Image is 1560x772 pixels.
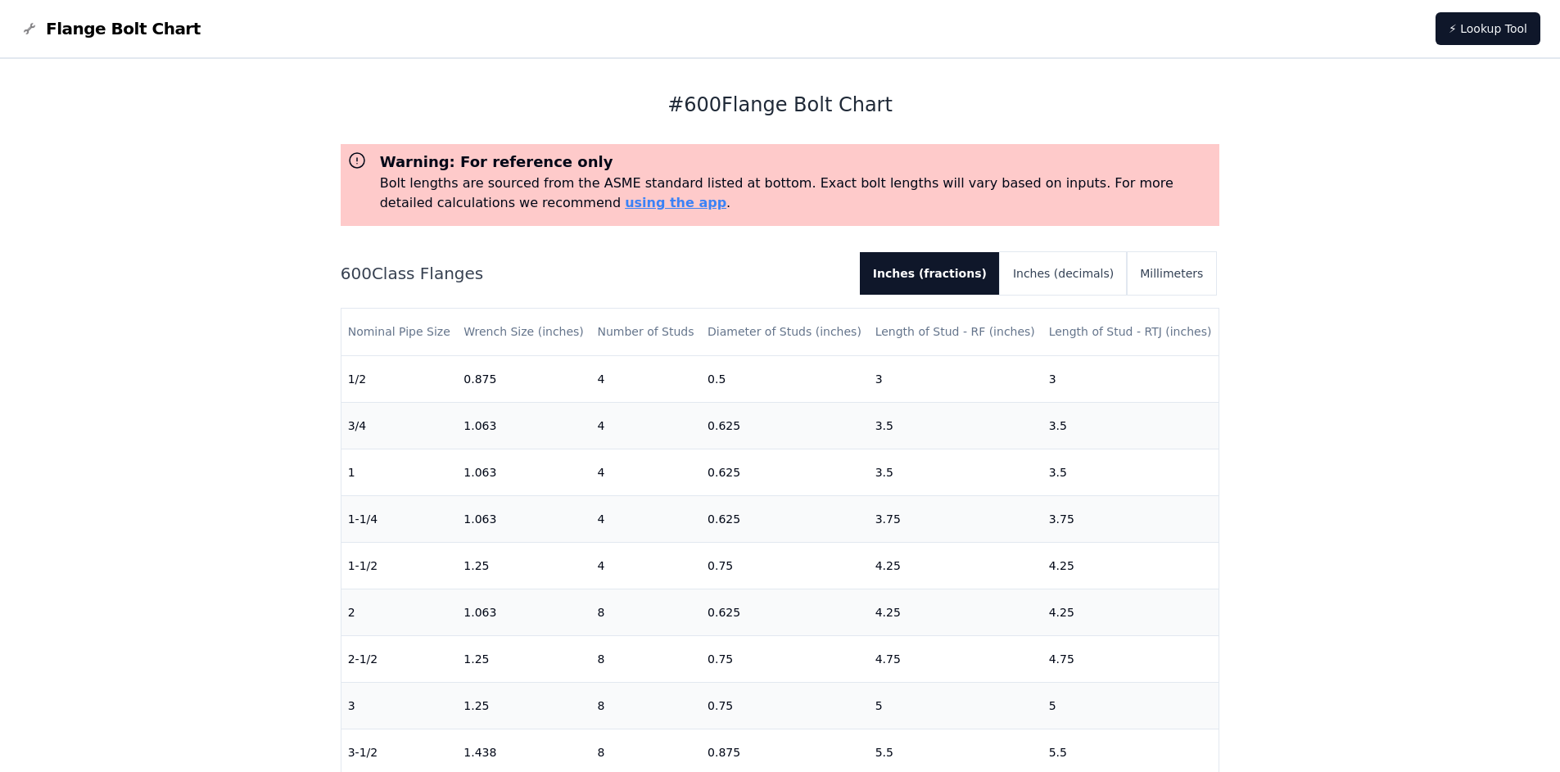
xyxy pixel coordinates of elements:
[590,309,701,355] th: Number of Studs
[341,589,458,635] td: 2
[341,402,458,449] td: 3/4
[341,682,458,729] td: 3
[590,589,701,635] td: 8
[869,449,1042,495] td: 3.5
[701,309,869,355] th: Diameter of Studs (inches)
[701,495,869,542] td: 0.625
[590,635,701,682] td: 8
[590,495,701,542] td: 4
[1042,542,1219,589] td: 4.25
[1042,495,1219,542] td: 3.75
[590,402,701,449] td: 4
[869,589,1042,635] td: 4.25
[457,449,590,495] td: 1.063
[457,355,590,402] td: 0.875
[869,309,1042,355] th: Length of Stud - RF (inches)
[869,495,1042,542] td: 3.75
[590,682,701,729] td: 8
[1042,682,1219,729] td: 5
[701,402,869,449] td: 0.625
[457,402,590,449] td: 1.063
[457,635,590,682] td: 1.25
[701,449,869,495] td: 0.625
[380,174,1214,213] p: Bolt lengths are sourced from the ASME standard listed at bottom. Exact bolt lengths will vary ba...
[341,495,458,542] td: 1-1/4
[457,542,590,589] td: 1.25
[590,355,701,402] td: 4
[341,449,458,495] td: 1
[869,682,1042,729] td: 5
[869,635,1042,682] td: 4.75
[1000,252,1127,295] button: Inches (decimals)
[1042,309,1219,355] th: Length of Stud - RTJ (inches)
[1042,635,1219,682] td: 4.75
[341,92,1220,118] h1: # 600 Flange Bolt Chart
[590,449,701,495] td: 4
[860,252,1000,295] button: Inches (fractions)
[625,195,726,210] a: using the app
[1436,12,1540,45] a: ⚡ Lookup Tool
[701,542,869,589] td: 0.75
[457,682,590,729] td: 1.25
[590,542,701,589] td: 4
[1042,355,1219,402] td: 3
[341,635,458,682] td: 2-1/2
[869,542,1042,589] td: 4.25
[701,635,869,682] td: 0.75
[457,309,590,355] th: Wrench Size (inches)
[46,17,201,40] span: Flange Bolt Chart
[341,355,458,402] td: 1/2
[1042,589,1219,635] td: 4.25
[20,17,201,40] a: Flange Bolt Chart LogoFlange Bolt Chart
[1042,402,1219,449] td: 3.5
[1127,252,1216,295] button: Millimeters
[701,589,869,635] td: 0.625
[380,151,1214,174] h3: Warning: For reference only
[869,355,1042,402] td: 3
[701,682,869,729] td: 0.75
[1042,449,1219,495] td: 3.5
[341,542,458,589] td: 1-1/2
[869,402,1042,449] td: 3.5
[20,19,39,38] img: Flange Bolt Chart Logo
[341,262,847,285] h2: 600 Class Flanges
[457,495,590,542] td: 1.063
[701,355,869,402] td: 0.5
[457,589,590,635] td: 1.063
[341,309,458,355] th: Nominal Pipe Size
